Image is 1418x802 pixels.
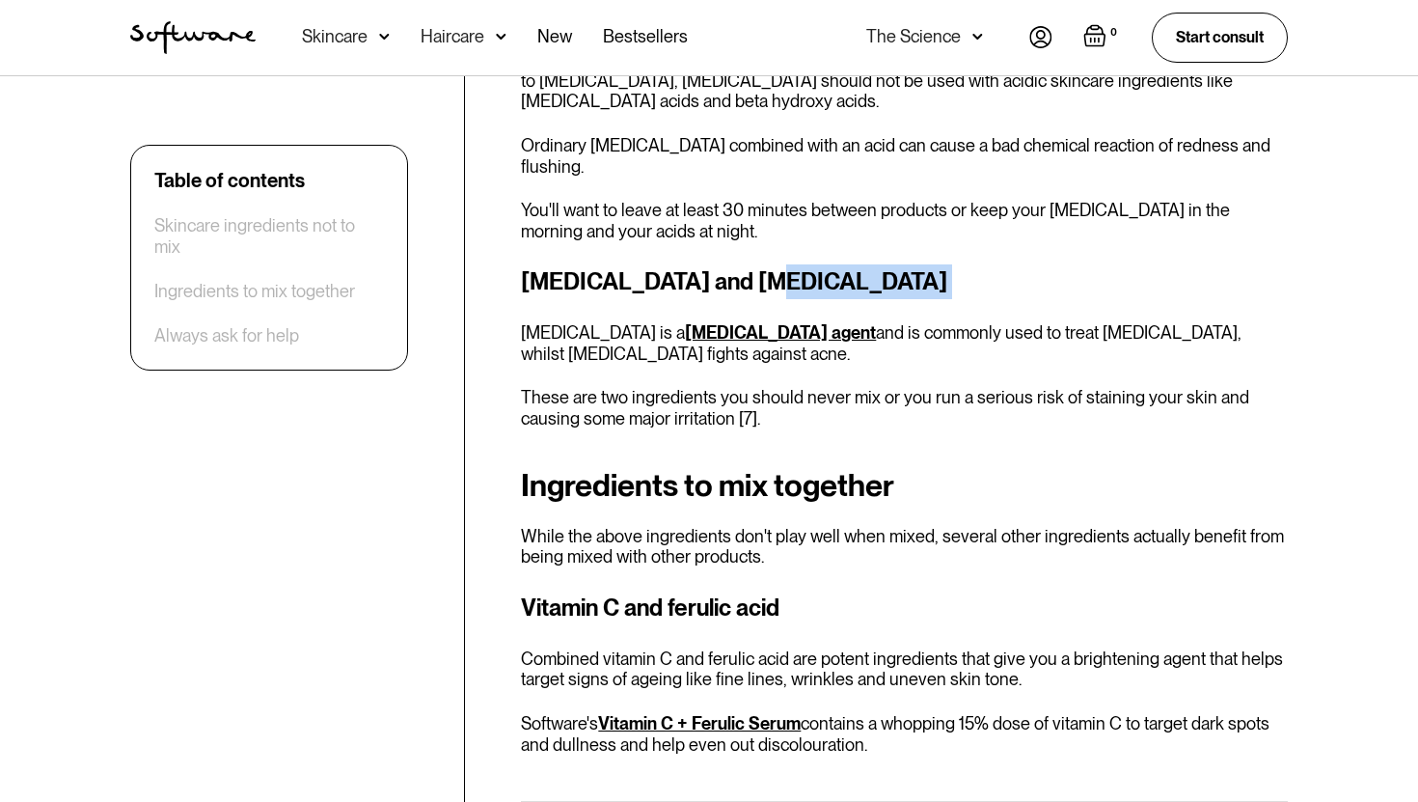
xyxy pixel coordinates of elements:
a: Always ask for help [154,325,299,346]
a: [MEDICAL_DATA] agent [685,322,876,343]
div: The Science [866,27,961,46]
a: Ingredients to mix together [154,281,355,302]
p: Ordinary [MEDICAL_DATA] combined with an acid can cause a bad chemical reaction of redness and fl... [521,135,1288,177]
a: Start consult [1152,13,1288,62]
a: Open empty cart [1083,24,1121,51]
a: Vitamin C + Ferulic Serum [598,713,801,733]
div: 0 [1106,24,1121,41]
p: [MEDICAL_DATA] is a and is commonly used to treat [MEDICAL_DATA], whilst [MEDICAL_DATA] fights ag... [521,322,1288,364]
p: These are two ingredients you should never mix or you run a serious risk of staining your skin an... [521,387,1288,429]
a: home [130,21,256,54]
div: Haircare [421,27,484,46]
strong: [MEDICAL_DATA] and [MEDICAL_DATA] [521,267,947,295]
p: is a powerful anti-ageing ingredient that brightens skin and soothes redness. Similar to [MEDICAL... [521,49,1288,112]
p: While the above ingredients don't play well when mixed, several other ingredients actually benefi... [521,526,1288,567]
h2: Ingredients to mix together [521,468,1288,503]
a: Skincare ingredients not to mix [154,215,384,257]
div: Skincare [302,27,368,46]
h3: Vitamin C and ferulic acid [521,591,1288,625]
p: You'll want to leave at least 30 minutes between products or keep your [MEDICAL_DATA] in the morn... [521,200,1288,241]
img: Software Logo [130,21,256,54]
p: Software's contains a whopping 15% dose of vitamin C to target dark spots and dullness and help e... [521,713,1288,755]
img: arrow down [496,27,506,46]
img: arrow down [379,27,390,46]
p: Combined vitamin C and ferulic acid are potent ingredients that give you a brightening agent that... [521,649,1288,690]
div: Table of contents [154,169,305,192]
img: arrow down [972,27,983,46]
